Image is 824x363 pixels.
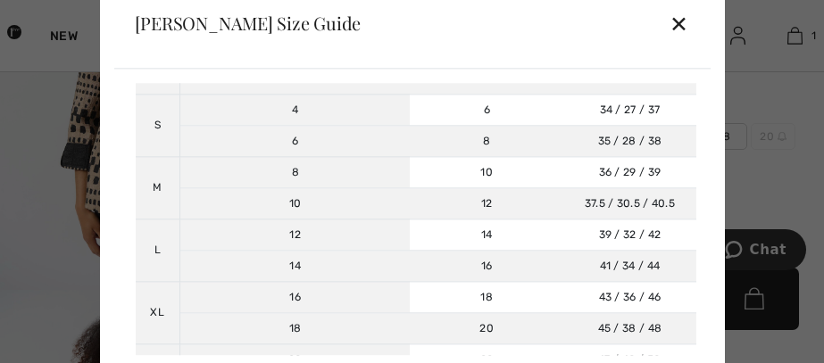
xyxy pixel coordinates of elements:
[410,187,563,219] td: 12
[136,281,180,343] td: XL
[598,322,662,334] span: 45 / 38 / 48
[136,156,180,219] td: M
[410,250,563,281] td: 16
[670,5,688,43] div: ✕
[180,187,411,219] td: 10
[136,219,180,281] td: L
[180,219,411,250] td: 12
[180,281,411,312] td: 16
[410,219,563,250] td: 14
[598,135,662,147] span: 35 / 28 / 38
[599,228,662,241] span: 39 / 32 / 42
[136,14,362,32] div: [PERSON_NAME] Size Guide
[599,291,662,303] span: 43 / 36 / 46
[410,281,563,312] td: 18
[410,156,563,187] td: 10
[600,103,661,116] span: 34 / 27 / 37
[585,197,675,210] span: 37.5 / 30.5 / 40.5
[180,125,411,156] td: 6
[136,94,180,156] td: S
[410,94,563,125] td: 6
[410,312,563,343] td: 20
[180,94,411,125] td: 4
[410,125,563,156] td: 8
[38,12,75,29] span: Chat
[599,166,662,178] span: 36 / 29 / 39
[180,312,411,343] td: 18
[180,250,411,281] td: 14
[180,156,411,187] td: 8
[600,260,661,272] span: 41 / 34 / 44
